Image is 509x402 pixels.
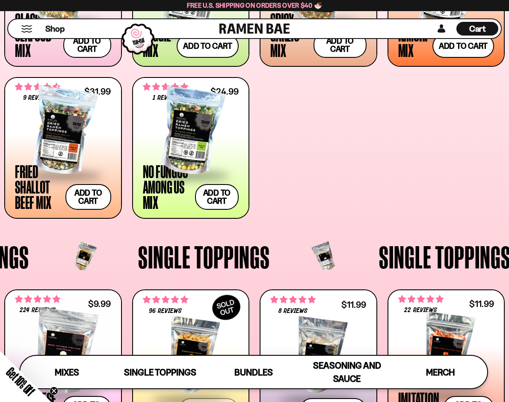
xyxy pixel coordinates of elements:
[15,81,60,92] span: 4.56 stars
[300,356,394,388] a: Seasoning and Sauce
[132,77,250,218] a: 5.00 stars 1 review $24.99 No Fungus Among Us Mix Add to cart
[278,308,308,315] span: 8 reviews
[210,87,239,95] div: $24.99
[469,300,494,308] div: $11.99
[88,300,111,308] div: $9.99
[195,184,239,210] button: Add to cart
[404,307,437,314] span: 22 reviews
[187,1,323,9] span: Free U.S. Shipping on Orders over $40 🍜
[341,301,366,309] div: $11.99
[15,294,60,305] span: 4.76 stars
[270,12,309,58] div: Spicy Garlic Mix
[65,184,111,210] button: Add to cart
[124,367,196,378] span: Single Toppings
[143,164,191,210] div: No Fungus Among Us Mix
[20,307,55,314] span: 224 reviews
[138,241,270,273] span: Single Toppings
[394,356,487,388] a: Merch
[456,19,498,38] a: Cart
[15,12,59,58] div: Classic Seafood Mix
[15,164,61,210] div: Fried Shallot Beef Mix
[143,81,188,92] span: 5.00 stars
[313,360,381,384] span: Seasoning and Sauce
[20,356,113,388] a: Mixes
[426,367,455,378] span: Merch
[208,290,245,325] div: SOLD OUT
[4,77,122,218] a: 4.56 stars 9 reviews $31.99 Fried Shallot Beef Mix Add to cart
[398,27,428,58] div: Kimchi Mix
[143,294,188,305] span: 4.90 stars
[45,22,65,36] a: Shop
[50,387,58,395] button: Close teaser
[84,87,111,95] div: $31.99
[4,365,37,398] span: Get 10% Off
[55,367,79,378] span: Mixes
[398,294,444,305] span: 4.86 stars
[21,25,33,33] button: Mobile Menu Trigger
[143,27,172,58] div: Veggie Mix
[113,356,207,388] a: Single Toppings
[207,356,300,388] a: Bundles
[149,308,181,315] span: 96 reviews
[469,24,486,34] span: Cart
[270,294,316,305] span: 4.75 stars
[45,23,65,35] span: Shop
[234,367,273,378] span: Bundles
